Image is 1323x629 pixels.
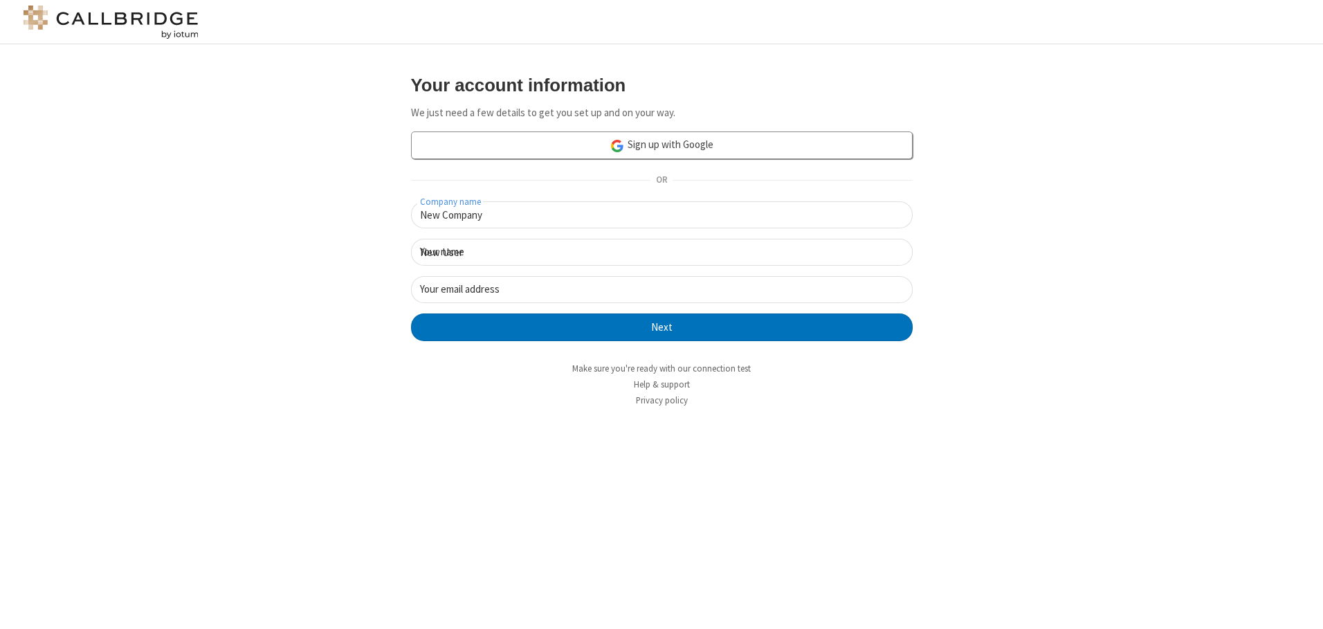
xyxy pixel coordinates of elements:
[411,239,913,266] input: Your name
[610,138,625,154] img: google-icon.png
[650,171,673,190] span: OR
[636,394,688,406] a: Privacy policy
[411,75,913,95] h3: Your account information
[411,105,913,121] p: We just need a few details to get you set up and on your way.
[411,276,913,303] input: Your email address
[411,131,913,159] a: Sign up with Google
[634,379,690,390] a: Help & support
[411,201,913,228] input: Company name
[21,6,201,39] img: logo@2x.png
[572,363,751,374] a: Make sure you're ready with our connection test
[411,313,913,341] button: Next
